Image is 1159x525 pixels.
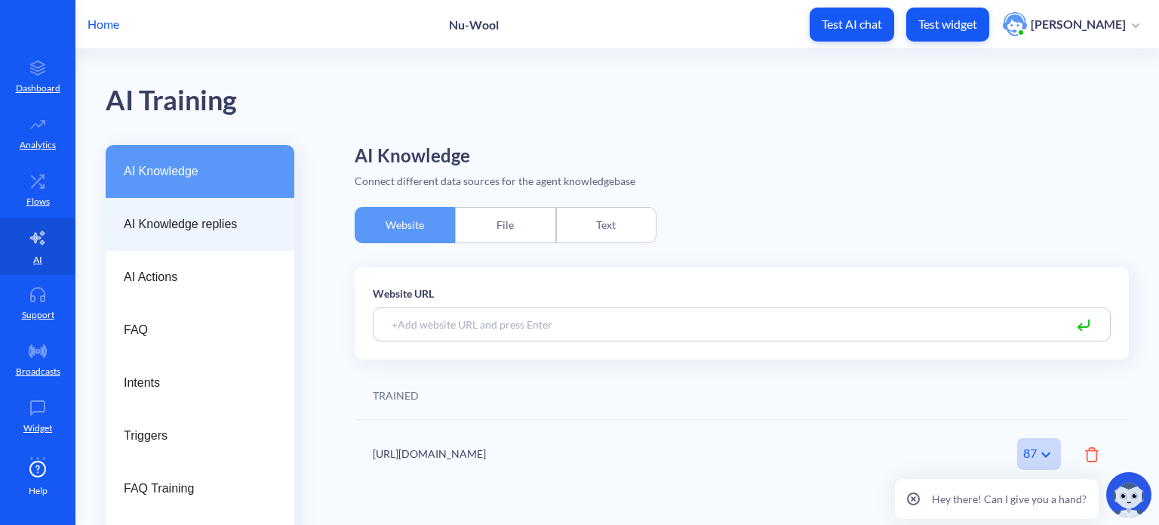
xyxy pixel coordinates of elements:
p: Test widget [918,17,977,32]
div: Connect different data sources for the agent knowledgebase [355,173,1129,189]
a: FAQ [106,304,294,357]
p: Nu-Wool [449,17,499,32]
img: copilot-icon.svg [1106,472,1151,517]
span: AI Knowledge [124,162,264,181]
a: Triggers [106,409,294,462]
a: AI Knowledge replies [106,198,294,251]
div: TRAINED [373,388,419,403]
div: Text [556,207,656,243]
a: FAQ Training [106,462,294,515]
p: Dashboard [16,82,60,95]
p: Flows [26,195,50,208]
span: FAQ Training [124,480,264,498]
p: Hey there! Can I give you a hand? [932,491,1087,507]
a: Intents [106,357,294,409]
img: user photo [1003,12,1027,36]
button: Test AI chat [810,8,894,42]
p: [PERSON_NAME] [1031,16,1126,32]
p: AI [33,253,42,267]
button: user photo[PERSON_NAME] [995,11,1147,38]
div: File [455,207,555,243]
div: AI Training [106,79,237,122]
p: Website URL [373,286,1111,301]
p: Support [22,308,54,322]
span: AI Actions [124,268,264,286]
button: Test widget [906,8,989,42]
p: Analytics [20,138,56,152]
span: Intents [124,374,264,392]
div: Website [355,207,455,243]
p: Test AI chat [822,17,882,32]
a: AI Knowledge [106,145,294,198]
p: Home [88,15,119,33]
a: AI Actions [106,251,294,304]
div: [URL][DOMAIN_NAME] [373,446,948,462]
h2: AI Knowledge [355,145,1129,167]
p: Broadcasts [16,365,60,378]
span: FAQ [124,321,264,339]
span: Triggers [124,427,264,445]
p: Widget [23,422,52,435]
span: Help [29,484,48,498]
input: +Add website URL and press Enter [373,307,1111,341]
div: 87 [1017,438,1061,470]
span: AI Knowledge replies [124,215,264,233]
